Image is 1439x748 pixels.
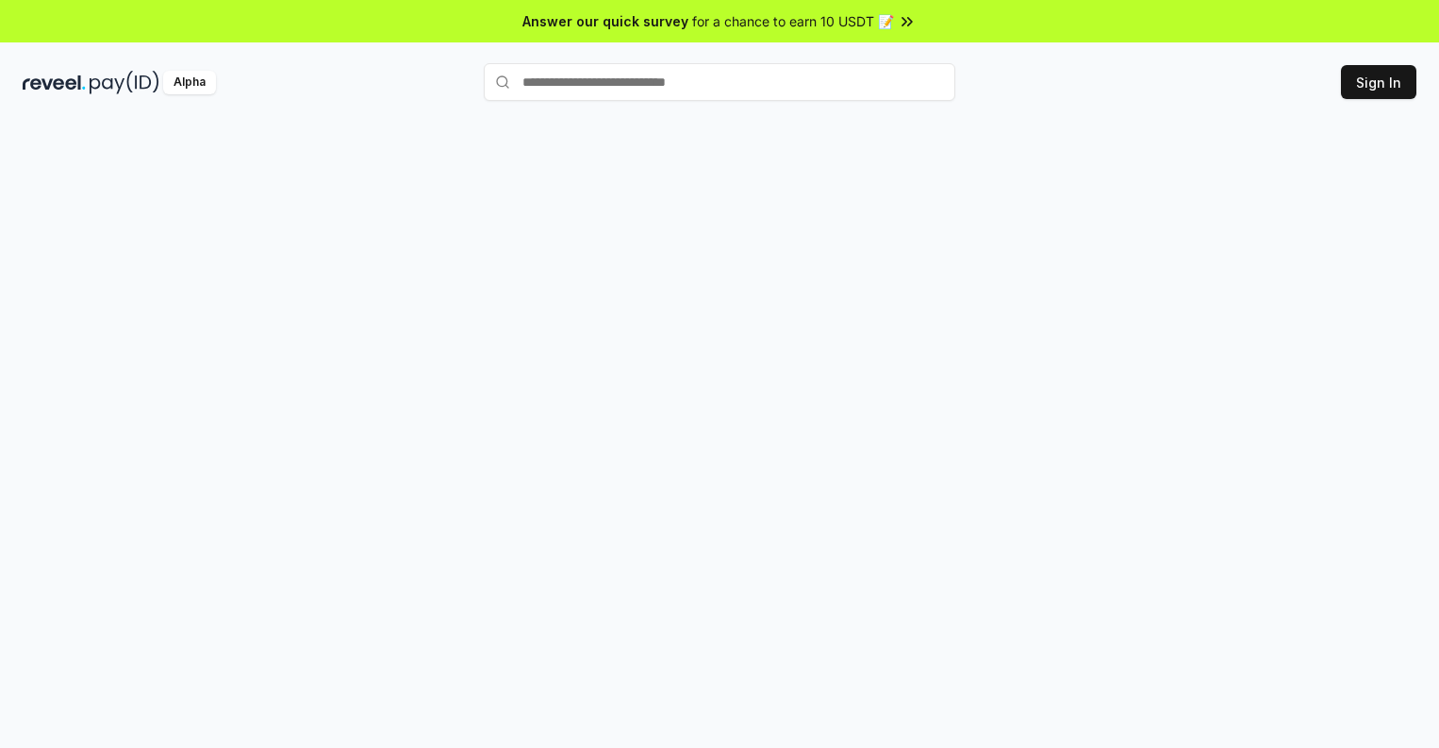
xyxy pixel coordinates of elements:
[522,11,688,31] span: Answer our quick survey
[1341,65,1416,99] button: Sign In
[23,71,86,94] img: reveel_dark
[163,71,216,94] div: Alpha
[692,11,894,31] span: for a chance to earn 10 USDT 📝
[90,71,159,94] img: pay_id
